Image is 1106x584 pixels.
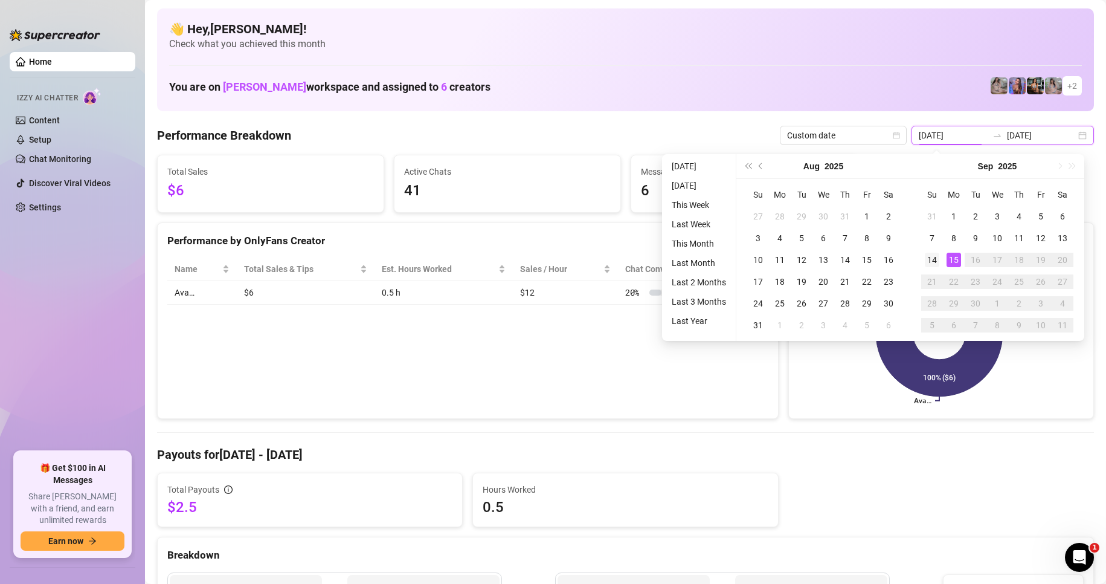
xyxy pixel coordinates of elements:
[794,274,809,289] div: 19
[10,29,100,41] img: logo-BBDzfeDw.svg
[167,180,374,203] span: $6
[921,206,943,227] td: 2025-08-31
[925,209,939,224] div: 31
[919,129,988,142] input: Start date
[816,253,831,267] div: 13
[1034,253,1048,267] div: 19
[794,318,809,333] div: 2
[773,253,787,267] div: 11
[29,203,61,212] a: Settings
[773,274,787,289] div: 18
[947,231,961,245] div: 8
[769,249,791,271] td: 2025-08-11
[769,206,791,227] td: 2025-07-28
[769,293,791,314] td: 2025-08-25
[667,159,731,174] li: [DATE]
[1055,231,1070,245] div: 13
[812,206,834,227] td: 2025-07-30
[1012,318,1026,333] div: 9
[943,206,965,227] td: 2025-09-01
[990,231,1005,245] div: 10
[825,154,843,178] button: Choose a year
[224,485,233,494] span: info-circle
[968,296,983,311] div: 30
[747,314,769,336] td: 2025-08-31
[1027,77,1044,94] img: Ava
[816,274,831,289] div: 20
[157,446,1094,463] h4: Payouts for [DATE] - [DATE]
[838,318,852,333] div: 4
[29,115,60,125] a: Content
[404,180,611,203] span: 41
[986,314,1008,336] td: 2025-10-08
[965,249,986,271] td: 2025-09-16
[747,293,769,314] td: 2025-08-24
[990,296,1005,311] div: 1
[1065,543,1094,572] iframe: Intercom live chat
[925,318,939,333] div: 5
[769,227,791,249] td: 2025-08-04
[21,491,124,527] span: Share [PERSON_NAME] with a friend, and earn unlimited rewards
[791,227,812,249] td: 2025-08-05
[404,165,611,178] span: Active Chats
[520,262,601,276] span: Sales / Hour
[816,318,831,333] div: 3
[773,209,787,224] div: 28
[1052,293,1073,314] td: 2025-10-04
[773,231,787,245] div: 4
[167,258,237,281] th: Name
[167,281,237,305] td: Ava…
[375,281,513,305] td: 0.5 h
[769,271,791,293] td: 2025-08-18
[990,274,1005,289] div: 24
[167,233,768,249] div: Performance by OnlyFans Creator
[978,154,994,178] button: Choose a month
[947,274,961,289] div: 22
[21,462,124,486] span: 🎁 Get $100 in AI Messages
[881,296,896,311] div: 30
[881,274,896,289] div: 23
[441,80,447,93] span: 6
[992,131,1002,140] span: to
[1030,293,1052,314] td: 2025-10-03
[881,318,896,333] div: 6
[968,274,983,289] div: 23
[1008,271,1030,293] td: 2025-09-25
[1045,77,1062,94] img: Daisy
[834,184,856,206] th: Th
[991,77,1008,94] img: Daisy
[943,271,965,293] td: 2025-09-22
[667,217,731,232] li: Last Week
[21,531,124,551] button: Earn nowarrow-right
[747,184,769,206] th: Su
[838,231,852,245] div: 7
[878,184,899,206] th: Sa
[794,231,809,245] div: 5
[223,80,306,93] span: [PERSON_NAME]
[878,314,899,336] td: 2025-09-06
[881,253,896,267] div: 16
[925,253,939,267] div: 14
[1067,79,1077,92] span: + 2
[998,154,1017,178] button: Choose a year
[943,314,965,336] td: 2025-10-06
[1034,231,1048,245] div: 12
[48,536,83,546] span: Earn now
[1008,184,1030,206] th: Th
[83,88,101,105] img: AI Chatter
[838,274,852,289] div: 21
[925,296,939,311] div: 28
[965,227,986,249] td: 2025-09-09
[1030,314,1052,336] td: 2025-10-10
[986,227,1008,249] td: 2025-09-10
[990,253,1005,267] div: 17
[791,206,812,227] td: 2025-07-29
[1008,227,1030,249] td: 2025-09-11
[1034,209,1048,224] div: 5
[965,271,986,293] td: 2025-09-23
[860,253,874,267] div: 15
[834,206,856,227] td: 2025-07-31
[791,314,812,336] td: 2025-09-02
[1012,231,1026,245] div: 11
[751,318,765,333] div: 31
